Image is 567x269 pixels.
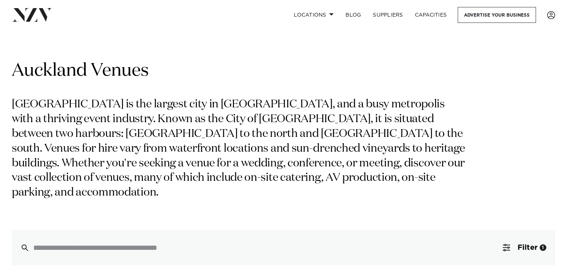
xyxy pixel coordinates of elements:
a: Capacities [409,7,453,23]
a: BLOG [340,7,367,23]
img: nzv-logo.png [12,8,52,21]
p: [GEOGRAPHIC_DATA] is the largest city in [GEOGRAPHIC_DATA], and a busy metropolis with a thriving... [12,97,468,200]
a: Locations [288,7,340,23]
a: Advertise your business [458,7,536,23]
button: Filter1 [494,230,555,265]
a: SUPPLIERS [367,7,409,23]
div: 1 [540,244,546,251]
h1: Auckland Venues [12,59,555,83]
span: Filter [518,244,537,251]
